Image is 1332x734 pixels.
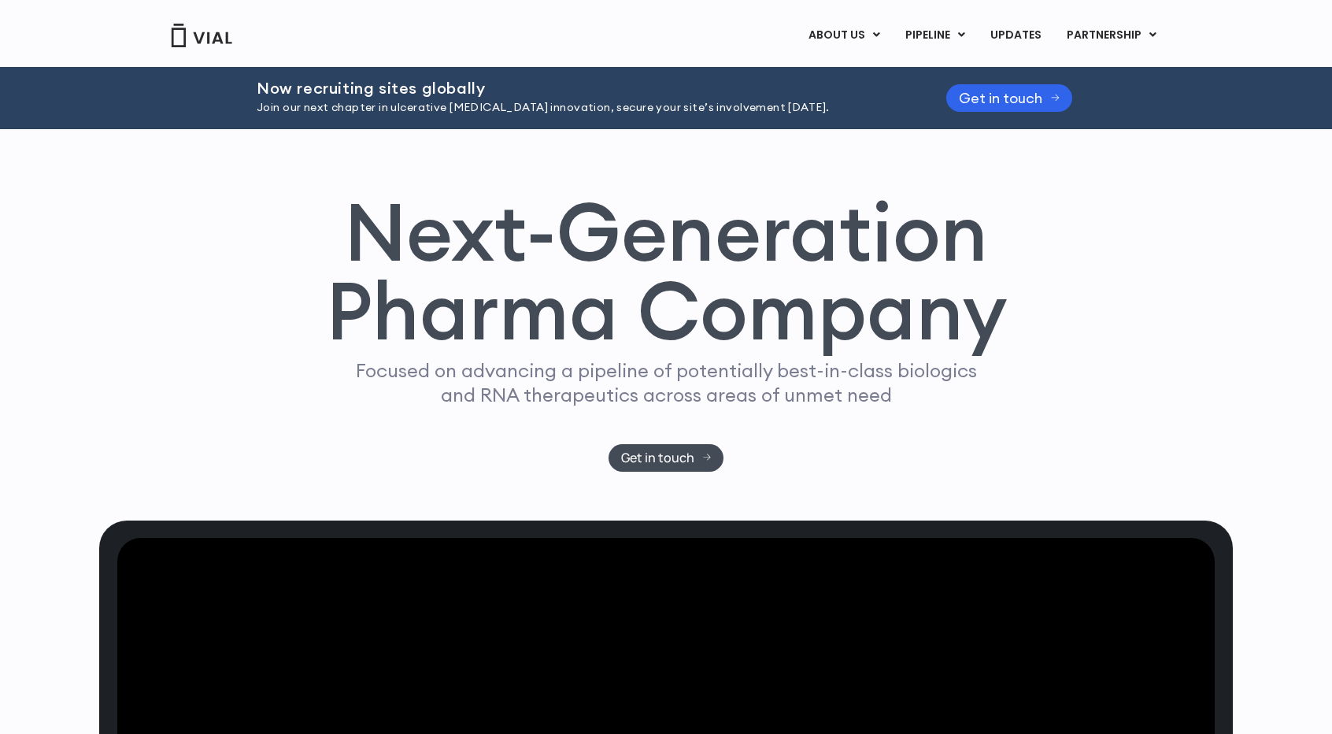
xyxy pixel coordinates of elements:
h1: Next-Generation Pharma Company [325,192,1007,351]
a: UPDATES [978,22,1053,49]
h2: Now recruiting sites globally [257,80,907,97]
img: Vial Logo [170,24,233,47]
span: Get in touch [621,452,694,464]
span: Get in touch [959,92,1042,104]
a: PIPELINEMenu Toggle [893,22,977,49]
a: ABOUT USMenu Toggle [796,22,892,49]
a: Get in touch [609,444,724,472]
a: PARTNERSHIPMenu Toggle [1054,22,1169,49]
a: Get in touch [946,84,1072,112]
p: Join our next chapter in ulcerative [MEDICAL_DATA] innovation, secure your site’s involvement [DA... [257,99,907,117]
p: Focused on advancing a pipeline of potentially best-in-class biologics and RNA therapeutics acros... [349,358,983,407]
